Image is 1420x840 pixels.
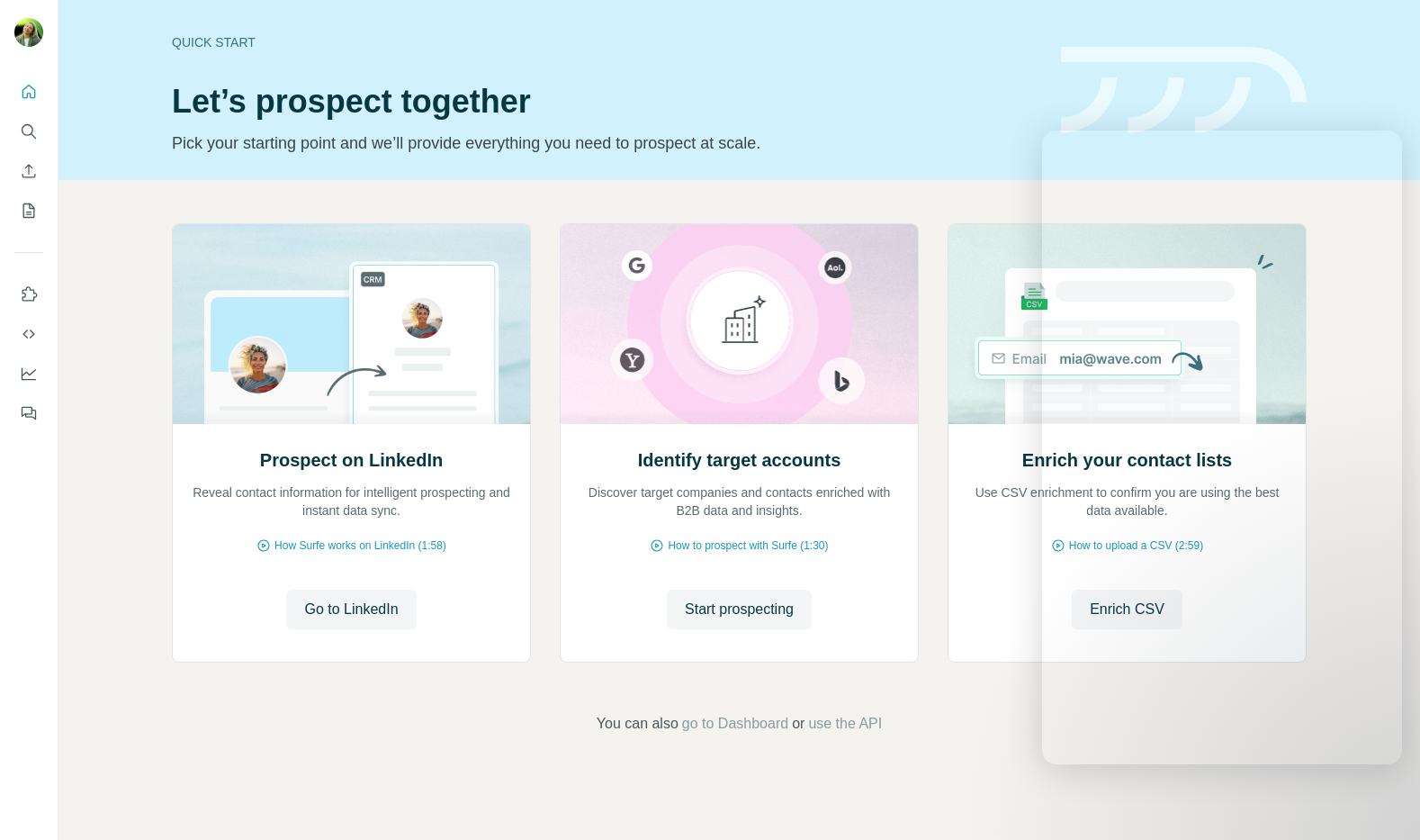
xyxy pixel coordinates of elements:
[14,318,43,350] button: Use Surfe API
[808,713,882,735] button: use the API
[14,18,43,47] img: Avatar
[286,590,416,629] button: Go to LinkedIn
[685,599,794,620] span: Start prospecting
[14,194,43,227] button: My lists
[1359,779,1402,822] iframe: Intercom live chat
[260,447,443,473] h2: Prospect on LinkedIn
[14,278,43,311] button: Use Surfe on LinkedIn
[597,713,679,735] span: You can also
[667,590,812,629] button: Start prospecting
[668,537,828,554] span: How to prospect with Surfe (1:30)
[274,537,446,554] span: How Surfe works on LinkedIn (1:58)
[966,483,1288,519] p: Use CSV enrichment to confirm you are using the best data available.
[1022,447,1232,473] h2: Enrich your contact lists
[14,76,43,108] button: Quick start
[191,483,512,519] p: Reveal contact information for intelligent prospecting and instant data sync.
[172,224,531,424] img: Prospect on LinkedIn
[682,713,788,735] button: go to Dashboard
[560,224,919,424] img: Identify target accounts
[1061,47,1307,134] img: banner
[579,483,900,519] p: Discover target companies and contacts enriched with B2B data and insights.
[172,33,1039,51] div: Quick start
[14,155,43,187] button: Enrich CSV
[14,115,43,148] button: Search
[14,357,43,390] button: Dashboard
[172,84,1039,120] h1: Let’s prospect together
[792,713,804,735] span: or
[172,131,1039,156] p: Pick your starting point and we’ll provide everything you need to prospect at scale.
[638,447,841,473] h2: Identify target accounts
[304,599,398,620] span: Go to LinkedIn
[14,397,43,429] button: Feedback
[1042,131,1402,764] iframe: Intercom live chat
